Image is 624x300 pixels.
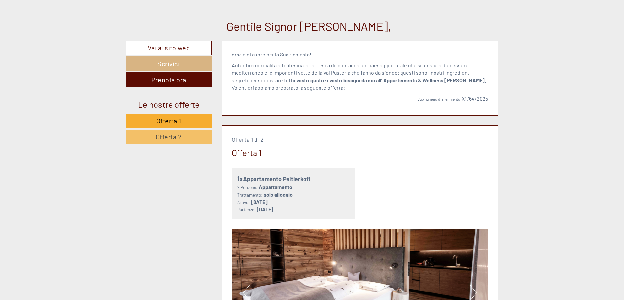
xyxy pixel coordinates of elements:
strong: i vostri gusti e i vostri bisogni da noi all’ Appartements & Wellness [PERSON_NAME] [294,77,485,83]
a: Prenota ora [126,72,212,87]
small: 2 Persone: [237,184,258,190]
div: Appartements & Wellness [PERSON_NAME] [10,19,97,24]
small: Trattamento: [237,192,263,197]
p: Autentica cordialità altoatesina, aria fresca di montagna, un paesaggio rurale che si unisce al b... [232,62,488,91]
h1: Gentile Signor [PERSON_NAME], [226,20,391,33]
a: Vai al sito web [126,41,212,55]
span: Offerta 2 [156,133,182,141]
span: Offerta 1 [156,117,181,125]
small: Partenza: [237,207,256,212]
p: X1764/2025 [232,95,488,103]
b: solo alloggio [264,191,293,197]
div: Le nostre offerte [126,98,212,110]
small: Arrivo: [237,199,250,205]
a: Scrivici [126,56,212,71]
div: Offerta 1 [232,147,262,159]
b: [DATE] [257,206,273,212]
b: Appartamento [259,184,292,190]
button: Invia [222,169,257,183]
div: [DATE] [116,5,140,16]
b: 1x [237,175,243,182]
b: [DATE] [251,199,268,205]
div: Buon giorno, come possiamo aiutarla? [5,18,100,38]
p: grazie di cuore per la Sua richiesta! [232,51,488,58]
span: Offerta 1 di 2 [232,136,264,143]
div: Appartamento Peitlerkofl [237,174,350,183]
small: 13:45 [10,32,97,36]
span: Suo numero di riferimento: [418,97,462,101]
